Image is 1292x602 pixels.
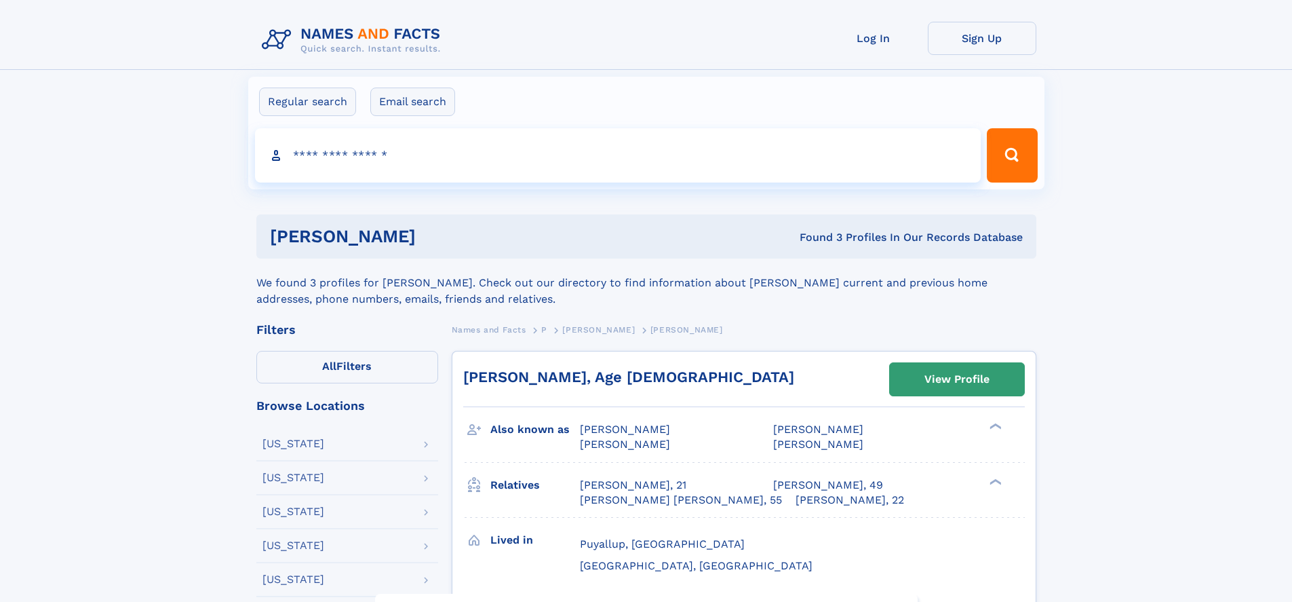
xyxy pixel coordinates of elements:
[987,128,1037,183] button: Search Button
[262,506,324,517] div: [US_STATE]
[490,474,580,497] h3: Relatives
[256,22,452,58] img: Logo Names and Facts
[562,321,635,338] a: [PERSON_NAME]
[562,325,635,335] span: [PERSON_NAME]
[986,422,1002,431] div: ❯
[580,538,745,550] span: Puyallup, [GEOGRAPHIC_DATA]
[541,321,547,338] a: P
[370,88,455,116] label: Email search
[608,230,1023,245] div: Found 3 Profiles In Our Records Database
[463,369,794,385] a: [PERSON_NAME], Age [DEMOGRAPHIC_DATA]
[256,259,1036,307] div: We found 3 profiles for [PERSON_NAME]. Check out our directory to find information about [PERSON_...
[580,438,670,451] span: [PERSON_NAME]
[819,22,928,55] a: Log In
[255,128,981,183] input: search input
[796,493,904,508] a: [PERSON_NAME], 22
[580,559,813,572] span: [GEOGRAPHIC_DATA], [GEOGRAPHIC_DATA]
[256,324,438,336] div: Filters
[580,423,670,436] span: [PERSON_NAME]
[262,540,324,551] div: [US_STATE]
[256,400,438,412] div: Browse Locations
[490,418,580,441] h3: Also known as
[322,360,336,373] span: All
[259,88,356,116] label: Regular search
[262,438,324,449] div: [US_STATE]
[580,478,686,493] a: [PERSON_NAME], 21
[986,477,1002,486] div: ❯
[270,228,608,245] h1: [PERSON_NAME]
[580,493,782,508] a: [PERSON_NAME] [PERSON_NAME], 55
[924,364,990,395] div: View Profile
[650,325,723,335] span: [PERSON_NAME]
[256,351,438,383] label: Filters
[490,529,580,552] h3: Lived in
[773,423,863,436] span: [PERSON_NAME]
[890,363,1024,396] a: View Profile
[452,321,526,338] a: Names and Facts
[541,325,547,335] span: P
[262,574,324,585] div: [US_STATE]
[928,22,1036,55] a: Sign Up
[773,478,883,493] a: [PERSON_NAME], 49
[773,438,863,451] span: [PERSON_NAME]
[262,472,324,483] div: [US_STATE]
